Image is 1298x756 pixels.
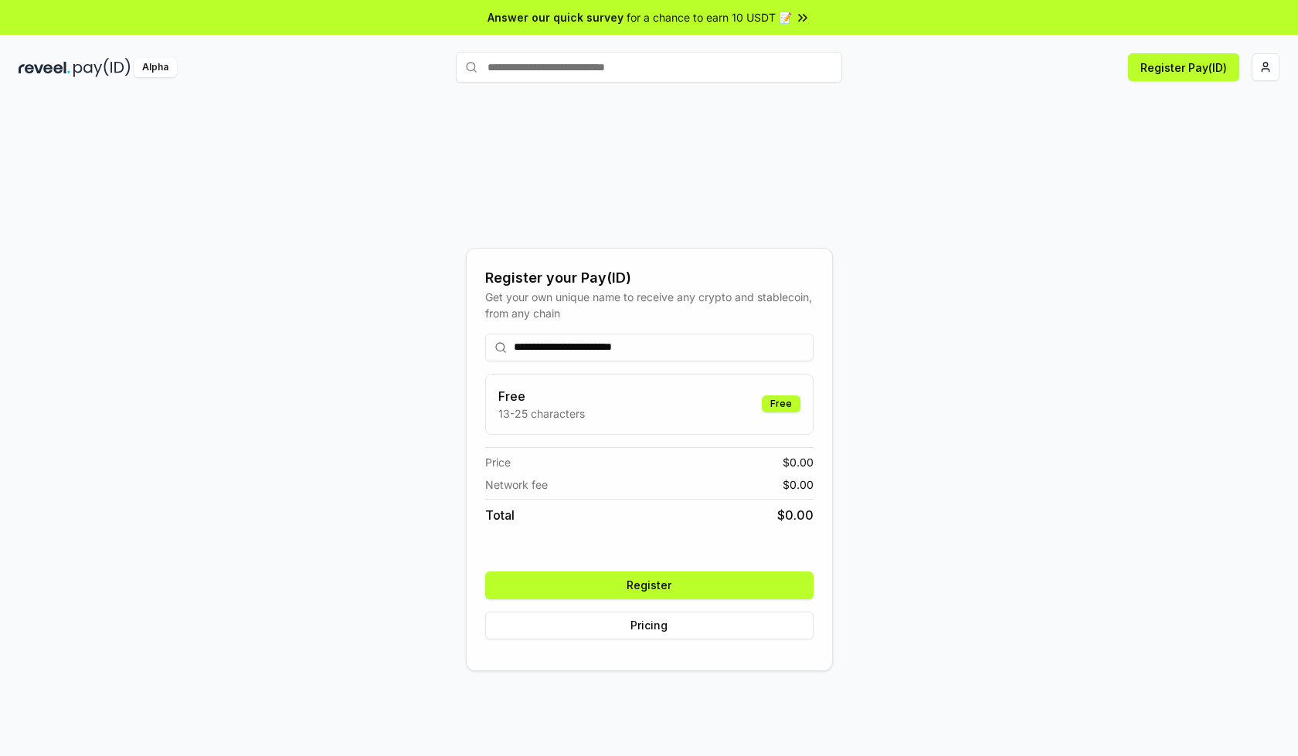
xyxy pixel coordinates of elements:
div: Alpha [134,58,177,77]
span: Total [485,506,515,524]
span: Answer our quick survey [488,9,624,25]
div: Free [762,395,800,412]
button: Register [485,571,814,599]
span: $ 0.00 [783,476,814,493]
h3: Free [498,387,585,405]
button: Register Pay(ID) [1128,53,1239,81]
span: for a chance to earn 10 USDT 📝 [627,9,792,25]
span: $ 0.00 [783,454,814,470]
div: Get your own unique name to receive any crypto and stablecoin, from any chain [485,289,814,321]
button: Pricing [485,612,814,639]
span: $ 0.00 [777,506,814,524]
div: Register your Pay(ID) [485,267,814,289]
img: pay_id [73,58,131,77]
span: Price [485,454,511,470]
span: Network fee [485,476,548,493]
p: 13-25 characters [498,405,585,422]
img: reveel_dark [19,58,70,77]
